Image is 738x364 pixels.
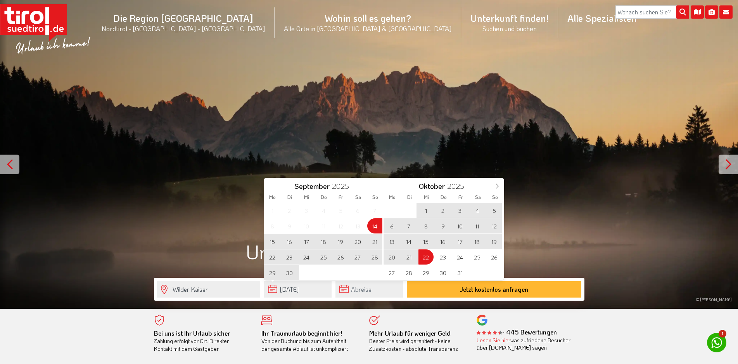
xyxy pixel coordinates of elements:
[477,328,557,336] b: - 445 Bewertungen
[407,281,581,298] button: Jetzt kostenlos anfragen
[707,333,726,352] a: 1
[719,330,726,338] span: 1
[315,195,332,200] span: Do
[436,203,451,218] span: Oktober 2, 2025
[299,234,314,249] span: September 17, 2025
[452,195,469,200] span: Fr
[333,218,348,233] span: September 12, 2025
[332,195,349,200] span: Fr
[265,218,280,233] span: September 8, 2025
[384,195,401,200] span: Mo
[401,234,417,249] span: Oktober 14, 2025
[265,265,280,280] span: September 29, 2025
[333,249,348,265] span: September 26, 2025
[265,203,280,218] span: September 1, 2025
[469,195,486,200] span: Sa
[316,203,331,218] span: September 4, 2025
[316,234,331,249] span: September 18, 2025
[477,336,573,352] div: was zufriedene Besucher über [DOMAIN_NAME] sagen
[316,218,331,233] span: September 11, 2025
[470,218,485,233] span: Oktober 11, 2025
[470,249,485,265] span: Oktober 25, 2025
[298,195,315,200] span: Mi
[418,203,434,218] span: Oktober 1, 2025
[436,249,451,265] span: Oktober 23, 2025
[282,265,297,280] span: September 30, 2025
[261,329,358,353] div: Von der Buchung bis zum Aufenthalt, der gesamte Ablauf ist unkompliziert
[470,234,485,249] span: Oktober 18, 2025
[282,234,297,249] span: September 16, 2025
[367,203,382,218] span: September 7, 2025
[299,218,314,233] span: September 10, 2025
[558,3,646,33] a: Alle Spezialisten
[487,203,502,218] span: Oktober 5, 2025
[384,218,399,233] span: Oktober 6, 2025
[349,195,366,200] span: Sa
[154,241,584,262] h1: Urlaub am [PERSON_NAME]
[316,249,331,265] span: September 25, 2025
[275,3,461,41] a: Wohin soll es gehen?Alle Orte in [GEOGRAPHIC_DATA] & [GEOGRAPHIC_DATA]
[705,5,718,19] i: Fotogalerie
[470,203,485,218] span: Oktober 4, 2025
[418,234,434,249] span: Oktober 15, 2025
[333,203,348,218] span: September 5, 2025
[418,249,434,265] span: Oktober 22, 2025
[418,218,434,233] span: Oktober 8, 2025
[401,195,418,200] span: Di
[401,249,417,265] span: Oktober 21, 2025
[367,249,382,265] span: September 28, 2025
[453,265,468,280] span: Oktober 31, 2025
[350,249,365,265] span: September 27, 2025
[330,181,355,191] input: Year
[92,3,275,41] a: Die Region [GEOGRAPHIC_DATA]Nordtirol - [GEOGRAPHIC_DATA] - [GEOGRAPHIC_DATA]
[453,234,468,249] span: Oktober 17, 2025
[719,5,733,19] i: Kontakt
[453,218,468,233] span: Oktober 10, 2025
[486,195,503,200] span: So
[282,203,297,218] span: September 2, 2025
[281,195,298,200] span: Di
[265,234,280,249] span: September 15, 2025
[299,249,314,265] span: September 24, 2025
[487,249,502,265] span: Oktober 26, 2025
[282,249,297,265] span: September 23, 2025
[461,3,558,41] a: Unterkunft finden!Suchen und buchen
[369,329,465,353] div: Bester Preis wird garantiert - keine Zusatzkosten - absolute Transparenz
[350,203,365,218] span: September 6, 2025
[294,183,330,190] span: September
[445,181,470,191] input: Year
[487,234,502,249] span: Oktober 19, 2025
[436,234,451,249] span: Oktober 16, 2025
[401,218,417,233] span: Oktober 7, 2025
[265,249,280,265] span: September 22, 2025
[154,329,230,337] b: Bei uns ist Ihr Urlaub sicher
[102,24,265,33] small: Nordtirol - [GEOGRAPHIC_DATA] - [GEOGRAPHIC_DATA]
[418,195,435,200] span: Mi
[384,265,399,280] span: Oktober 27, 2025
[453,203,468,218] span: Oktober 3, 2025
[261,329,342,337] b: Ihr Traumurlaub beginnt hier!
[477,336,510,344] a: Lesen Sie hier
[435,195,452,200] span: Do
[157,281,260,298] input: Wo soll's hingehen?
[350,218,365,233] span: September 13, 2025
[264,195,281,200] span: Mo
[282,218,297,233] span: September 9, 2025
[284,24,452,33] small: Alle Orte in [GEOGRAPHIC_DATA] & [GEOGRAPHIC_DATA]
[384,249,399,265] span: Oktober 20, 2025
[369,329,451,337] b: Mehr Urlaub für weniger Geld
[470,24,549,33] small: Suchen und buchen
[154,329,250,353] div: Zahlung erfolgt vor Ort. Direkter Kontakt mit dem Gastgeber
[436,218,451,233] span: Oktober 9, 2025
[299,203,314,218] span: September 3, 2025
[487,218,502,233] span: Oktober 12, 2025
[384,234,399,249] span: Oktober 13, 2025
[419,183,445,190] span: Oktober
[366,195,384,200] span: So
[418,265,434,280] span: Oktober 29, 2025
[436,265,451,280] span: Oktober 30, 2025
[335,281,403,298] input: Abreise
[453,249,468,265] span: Oktober 24, 2025
[350,234,365,249] span: September 20, 2025
[367,234,382,249] span: September 21, 2025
